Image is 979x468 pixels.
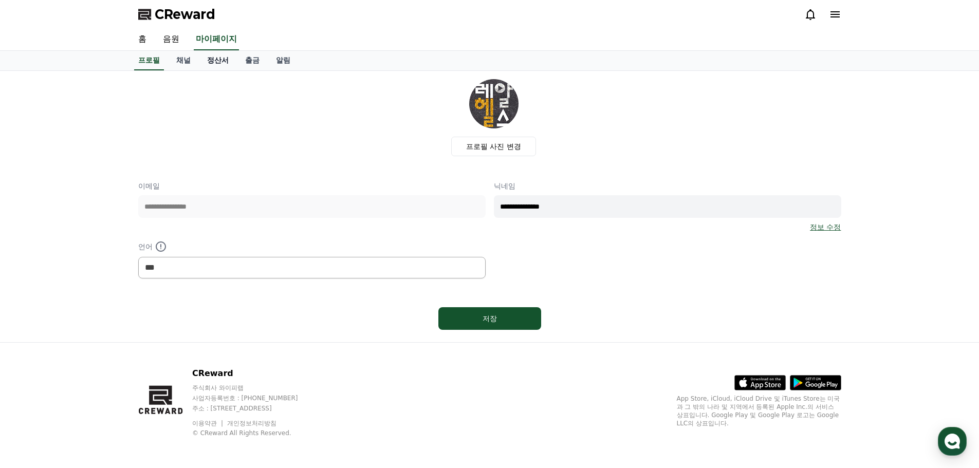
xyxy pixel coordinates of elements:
p: 사업자등록번호 : [PHONE_NUMBER] [192,394,318,402]
div: 저장 [459,313,521,324]
p: App Store, iCloud, iCloud Drive 및 iTunes Store는 미국과 그 밖의 나라 및 지역에서 등록된 Apple Inc.의 서비스 상표입니다. Goo... [677,395,841,427]
a: 정산서 [199,51,237,70]
p: © CReward All Rights Reserved. [192,429,318,437]
span: 대화 [94,342,106,350]
label: 프로필 사진 변경 [451,137,536,156]
a: 음원 [155,29,188,50]
span: 홈 [32,341,39,349]
a: 알림 [268,51,299,70]
p: 닉네임 [494,181,841,191]
a: CReward [138,6,215,23]
a: 홈 [130,29,155,50]
a: 홈 [3,326,68,351]
span: 설정 [159,341,171,349]
p: 주식회사 와이피랩 [192,384,318,392]
span: CReward [155,6,215,23]
a: 이용약관 [192,420,225,427]
a: 출금 [237,51,268,70]
p: 주소 : [STREET_ADDRESS] [192,404,318,413]
img: profile_image [469,79,519,128]
a: 설정 [133,326,197,351]
button: 저장 [438,307,541,330]
a: 개인정보처리방침 [227,420,276,427]
a: 정보 수정 [810,222,841,232]
p: CReward [192,367,318,380]
a: 프로필 [134,51,164,70]
p: 이메일 [138,181,486,191]
a: 채널 [168,51,199,70]
a: 마이페이지 [194,29,239,50]
p: 언어 [138,240,486,253]
a: 대화 [68,326,133,351]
